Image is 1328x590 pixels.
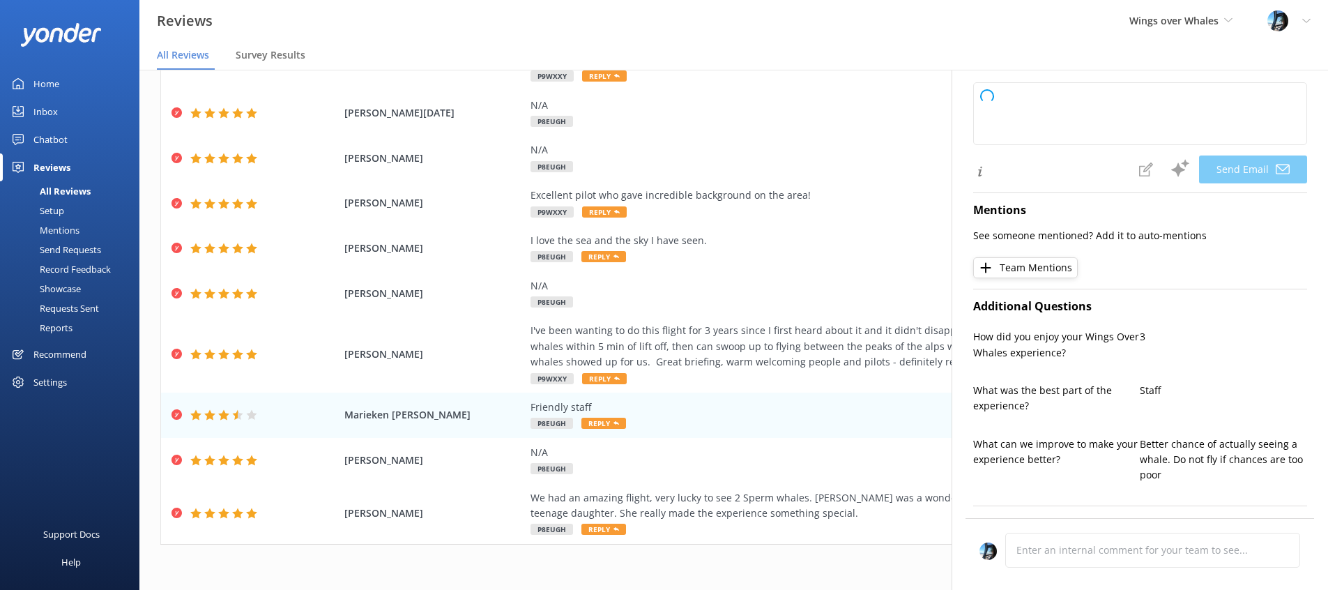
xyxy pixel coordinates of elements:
span: [PERSON_NAME] [344,453,524,468]
div: Recommend [33,340,86,368]
span: P9WXXY [531,373,574,384]
p: 3 [1140,329,1308,345]
span: P8EUGH [531,524,573,535]
span: Reply [582,206,627,218]
div: Inbox [33,98,58,126]
p: Staff [1140,383,1308,398]
div: Chatbot [33,126,68,153]
a: Setup [8,201,139,220]
span: Wings over Whales [1129,14,1219,27]
span: Survey Results [236,48,305,62]
div: Send Requests [8,240,101,259]
span: [PERSON_NAME] [344,195,524,211]
div: Home [33,70,59,98]
a: Send Requests [8,240,139,259]
span: [PERSON_NAME] [344,286,524,301]
img: 145-1635463833.jpg [1267,10,1288,31]
a: All Reviews [8,181,139,201]
img: 145-1635463833.jpg [979,543,997,560]
h4: Additional Questions [973,298,1307,316]
span: [PERSON_NAME][DATE] [344,105,524,121]
a: Reports [8,318,139,338]
span: P8EUGH [531,463,573,474]
div: Reviews [33,153,70,181]
span: P9WXXY [531,70,574,82]
span: P8EUGH [531,296,573,308]
div: Showcase [8,279,81,298]
p: How did you enjoy your Wings Over Whales experience? [973,329,1140,361]
span: [PERSON_NAME] [344,151,524,166]
div: Requests Sent [8,298,99,318]
div: Setup [8,201,64,220]
h4: Booking Data [973,515,1307,533]
span: P8EUGH [531,251,573,262]
div: N/A [531,98,1165,113]
div: Friendly staff [531,400,1165,415]
span: All Reviews [157,48,209,62]
div: N/A [531,445,1165,460]
button: Team Mentions [973,257,1078,278]
span: Reply [582,373,627,384]
div: I've been wanting to do this flight for 3 years since I first heard about it and it didn't disapp... [531,323,1165,370]
p: Better chance of actually seeing a whale. Do not fly if chances are too poor [1140,437,1308,483]
div: Support Docs [43,520,100,548]
a: Mentions [8,220,139,240]
span: P9WXXY [531,206,574,218]
a: Showcase [8,279,139,298]
span: Reply [582,70,627,82]
span: Reply [581,251,626,262]
div: Help [61,548,81,576]
img: yonder-white-logo.png [21,23,101,46]
div: Record Feedback [8,259,111,279]
div: Reports [8,318,72,338]
span: P8EUGH [531,116,573,127]
p: What was the best part of the experience? [973,383,1140,414]
span: Reply [581,524,626,535]
div: N/A [531,142,1165,158]
div: I love the sea and the sky I have seen. [531,233,1165,248]
span: Marieken [PERSON_NAME] [344,407,524,423]
h4: Mentions [973,202,1307,220]
span: [PERSON_NAME] [344,506,524,521]
div: Settings [33,368,67,396]
h3: Reviews [157,10,213,32]
a: Requests Sent [8,298,139,318]
p: What can we improve to make your experience better? [973,437,1140,468]
a: Record Feedback [8,259,139,279]
div: Mentions [8,220,79,240]
p: See someone mentioned? Add it to auto-mentions [973,228,1307,243]
div: We had an amazing flight, very lucky to see 2 Sperm whales. [PERSON_NAME] was a wonderful pilot a... [531,490,1165,522]
div: Excellent pilot who gave incredible background on the area! [531,188,1165,203]
span: P8EUGH [531,161,573,172]
span: P8EUGH [531,418,573,429]
span: Reply [581,418,626,429]
div: All Reviews [8,181,91,201]
span: [PERSON_NAME] [344,347,524,362]
span: [PERSON_NAME] [344,241,524,256]
div: N/A [531,278,1165,294]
